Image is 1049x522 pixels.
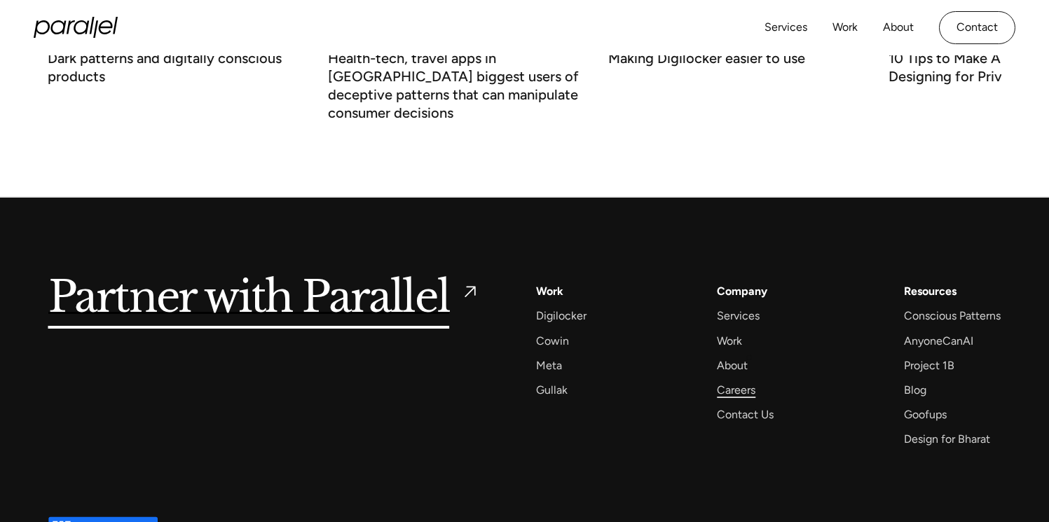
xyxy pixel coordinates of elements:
a: Digilocker [536,306,587,325]
a: Blog [904,380,926,399]
h3: Health-tech, travel apps in [GEOGRAPHIC_DATA] biggest users of deceptive patterns that can manipu... [328,53,580,122]
a: Company [717,282,767,301]
a: About [717,356,748,375]
h5: Partner with Parallel [48,282,450,314]
a: Goofups [904,405,947,424]
a: Careers [717,380,755,399]
div: Resources [904,282,957,301]
a: Work [536,282,563,301]
a: Cowin [536,331,569,350]
a: Contact Us [717,405,774,424]
a: Project 1B [904,356,954,375]
a: Gullak [536,380,568,399]
h3: Dark patterns and digitally conscious products [48,53,300,85]
h3: Making Digilocker easier to use [608,53,805,67]
a: About [883,18,914,38]
a: Services [717,306,760,325]
a: Partner with Parallel [48,282,481,314]
a: home [34,17,118,38]
a: Work [717,331,742,350]
a: AnyoneCanAI [904,331,973,350]
a: Conscious Patterns [904,306,1001,325]
a: Design for Bharat [904,430,990,448]
a: Services [765,18,807,38]
a: Contact [939,11,1015,44]
a: Work [832,18,858,38]
a: Meta [536,356,562,375]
